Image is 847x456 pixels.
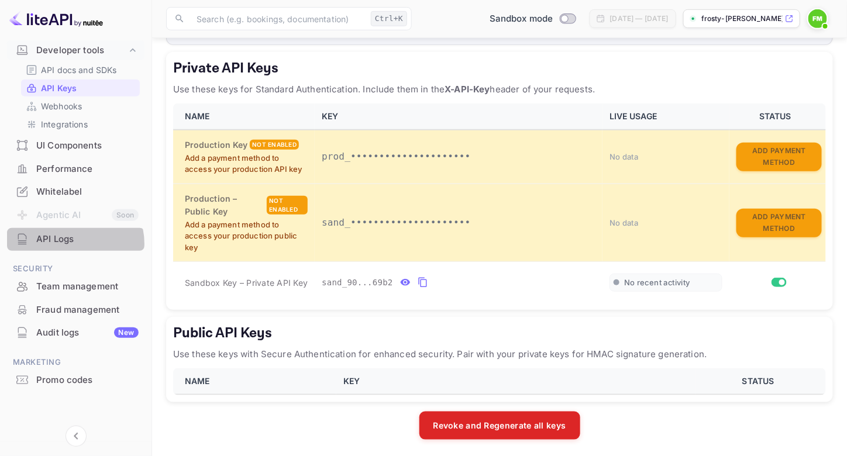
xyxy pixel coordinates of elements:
[7,299,144,320] a: Fraud management
[36,233,139,246] div: API Logs
[173,324,826,343] h5: Public API Keys
[36,139,139,153] div: UI Components
[7,299,144,322] div: Fraud management
[173,347,826,361] p: Use these keys with Secure Authentication for enhanced security. Pair with your private keys for ...
[36,163,139,176] div: Performance
[322,216,595,230] p: sand_•••••••••••••••••••••
[185,278,308,288] span: Sandbox Key – Private API Key
[36,185,139,199] div: Whitelabel
[7,322,144,344] div: Audit logsNew
[7,181,144,203] div: Whitelabel
[336,368,695,395] th: KEY
[173,368,826,395] table: public api keys table
[21,61,140,78] div: API docs and SDKs
[7,369,144,391] a: Promo codes
[736,143,822,171] button: Add Payment Method
[7,228,144,250] a: API Logs
[41,64,117,76] p: API docs and SDKs
[736,217,822,227] a: Add Payment Method
[66,426,87,447] button: Collapse navigation
[322,150,595,164] p: prod_•••••••••••••••••••••
[173,368,336,395] th: NAME
[185,153,308,175] p: Add a payment method to access your production API key
[36,44,127,57] div: Developer tools
[701,13,783,24] p: frosty-[PERSON_NAME]-xds4a....
[26,118,135,130] a: Integrations
[36,326,139,340] div: Audit logs
[7,40,144,61] div: Developer tools
[729,103,826,130] th: STATUS
[7,356,144,369] span: Marketing
[624,278,690,288] span: No recent activity
[26,100,135,112] a: Webhooks
[41,118,88,130] p: Integrations
[7,134,144,156] a: UI Components
[36,280,139,293] div: Team management
[185,219,308,254] p: Add a payment method to access your production public key
[610,218,639,227] span: No data
[445,84,490,95] strong: X-API-Key
[7,228,144,251] div: API Logs
[36,374,139,387] div: Promo codes
[267,196,308,215] div: Not enabled
[190,7,366,30] input: Search (e.g. bookings, documentation)
[610,152,639,161] span: No data
[7,262,144,275] span: Security
[485,12,580,26] div: Switch to Production mode
[21,80,140,96] div: API Keys
[7,275,144,298] div: Team management
[610,13,669,24] div: [DATE] — [DATE]
[315,103,602,130] th: KEY
[808,9,827,28] img: Frosty mikecris
[7,158,144,181] div: Performance
[7,322,144,343] a: Audit logsNew
[185,192,264,218] h6: Production – Public Key
[7,158,144,179] a: Performance
[36,303,139,317] div: Fraud management
[173,59,826,78] h5: Private API Keys
[21,116,140,133] div: Integrations
[41,100,82,112] p: Webhooks
[26,82,135,94] a: API Keys
[7,275,144,297] a: Team management
[736,209,822,237] button: Add Payment Method
[695,368,826,395] th: STATUS
[26,64,135,76] a: API docs and SDKs
[250,140,299,150] div: Not enabled
[371,11,407,26] div: Ctrl+K
[490,12,553,26] span: Sandbox mode
[7,134,144,157] div: UI Components
[7,369,144,392] div: Promo codes
[419,412,580,440] button: Revoke and Regenerate all keys
[185,139,247,151] h6: Production Key
[736,151,822,161] a: Add Payment Method
[173,82,826,96] p: Use these keys for Standard Authentication. Include them in the header of your requests.
[41,82,77,94] p: API Keys
[322,277,393,289] span: sand_90...69b2
[173,103,315,130] th: NAME
[602,103,729,130] th: LIVE USAGE
[9,9,103,28] img: LiteAPI logo
[173,103,826,303] table: private api keys table
[7,181,144,202] a: Whitelabel
[21,98,140,115] div: Webhooks
[114,327,139,338] div: New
